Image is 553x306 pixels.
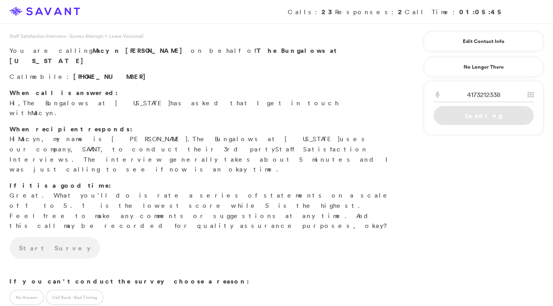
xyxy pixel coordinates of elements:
[9,181,394,231] p: Great. What you'll do is rate a series of statements on a scale of 1 to 5. 1 is the lowest score ...
[9,46,337,65] strong: The Bungalows at [US_STATE]
[9,125,132,133] strong: When recipient responds:
[31,109,54,117] span: Macyn
[46,290,103,305] label: Call Back - Bad Timing
[9,145,367,163] span: Staff Satisfaction Interview
[424,57,544,77] a: No Longer There
[9,46,394,66] p: You are calling on behalf of
[9,88,394,118] p: Hi, has asked that I get in touch with .
[9,72,394,82] p: Call :
[459,7,504,16] strong: 01:05:45
[9,290,44,305] label: No Answer
[398,7,405,16] strong: 2
[9,33,143,39] span: Staff Satisfaction Interview - Survey Attempt: 1 - Leave Voicemail
[73,72,150,81] span: [PHONE_NUMBER]
[322,7,335,16] strong: 23
[9,181,111,190] strong: If it is a good time:
[9,88,118,97] strong: When call is answered:
[18,135,41,143] span: Macyn
[192,135,340,143] span: The Bungalows at [US_STATE]
[30,73,67,80] span: mobile
[9,237,100,259] a: Start Survey
[93,46,121,55] span: Macyn
[23,99,170,107] span: The Bungalows at [US_STATE]
[434,106,534,125] a: Loading
[434,35,534,48] a: Edit Contact Info
[9,277,249,285] strong: If you can't conduct the survey choose a reason:
[9,124,394,175] p: Hi , my name is [PERSON_NAME]. uses our company, SAVANT, to conduct their 3rd party s. The interv...
[125,46,186,55] span: [PERSON_NAME]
